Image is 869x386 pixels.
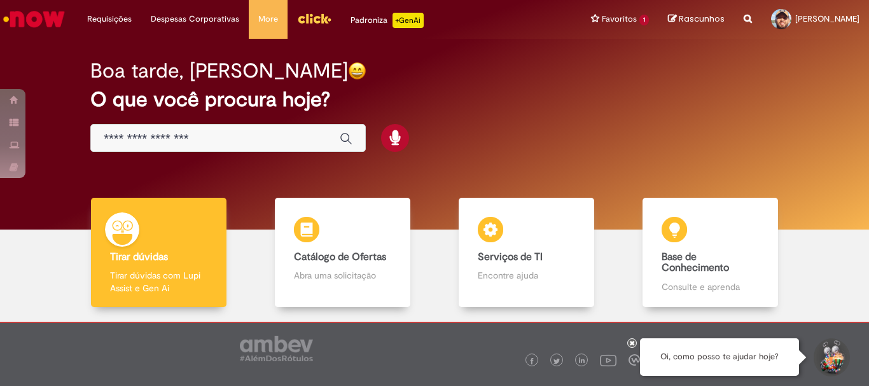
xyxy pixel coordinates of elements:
[529,358,535,364] img: logo_footer_facebook.png
[639,15,649,25] span: 1
[348,62,366,80] img: happy-face.png
[294,251,386,263] b: Catálogo de Ofertas
[640,338,799,376] div: Oi, como posso te ajudar hoje?
[629,354,640,366] img: logo_footer_workplace.png
[67,198,251,308] a: Tirar dúvidas Tirar dúvidas com Lupi Assist e Gen Ai
[812,338,850,376] button: Iniciar Conversa de Suporte
[579,357,585,365] img: logo_footer_linkedin.png
[258,13,278,25] span: More
[662,280,758,293] p: Consulte e aprenda
[90,88,779,111] h2: O que você procura hoje?
[297,9,331,28] img: click_logo_yellow_360x200.png
[1,6,67,32] img: ServiceNow
[90,60,348,82] h2: Boa tarde, [PERSON_NAME]
[240,336,313,361] img: logo_footer_ambev_rotulo_gray.png
[393,13,424,28] p: +GenAi
[110,251,168,263] b: Tirar dúvidas
[251,198,434,308] a: Catálogo de Ofertas Abra uma solicitação
[151,13,239,25] span: Despesas Corporativas
[434,198,618,308] a: Serviços de TI Encontre ajuda
[478,251,543,263] b: Serviços de TI
[110,269,207,294] p: Tirar dúvidas com Lupi Assist e Gen Ai
[478,269,574,282] p: Encontre ajuda
[795,13,859,24] span: [PERSON_NAME]
[294,269,391,282] p: Abra uma solicitação
[618,198,802,308] a: Base de Conhecimento Consulte e aprenda
[87,13,132,25] span: Requisições
[553,358,560,364] img: logo_footer_twitter.png
[351,13,424,28] div: Padroniza
[668,13,725,25] a: Rascunhos
[602,13,637,25] span: Favoritos
[600,352,616,368] img: logo_footer_youtube.png
[662,251,729,275] b: Base de Conhecimento
[679,13,725,25] span: Rascunhos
